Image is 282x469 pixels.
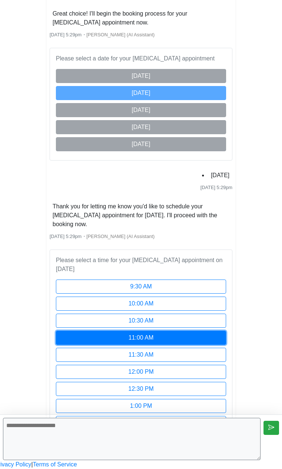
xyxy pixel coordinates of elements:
[200,185,232,190] span: [DATE] 5:29pm
[56,399,226,413] button: 1:00 PM
[56,382,226,396] button: 12:30 PM
[56,331,226,345] button: 11:00 AM
[56,280,226,294] button: 9:30 AM
[56,103,226,117] button: [DATE]
[56,297,226,311] button: 10:00 AM
[56,256,226,274] p: Please select a time for your [MEDICAL_DATA] appointment on [DATE]
[50,32,82,37] span: [DATE] 5:29pm
[56,86,226,100] button: [DATE]
[56,314,226,328] button: 10:30 AM
[87,32,155,37] span: [PERSON_NAME] (AI Assistant)
[50,32,155,37] small: ・
[87,234,155,239] span: [PERSON_NAME] (AI Assistant)
[50,234,155,239] small: ・
[56,365,226,379] button: 12:00 PM
[56,69,226,83] button: [DATE]
[50,201,232,230] li: Thank you for letting me know you'd like to schedule your [MEDICAL_DATA] appointment for [DATE]. ...
[56,120,226,134] button: [DATE]
[50,234,82,239] span: [DATE] 5:29pm
[50,8,232,29] li: Great choice! I'll begin the booking process for your [MEDICAL_DATA] appointment now.
[56,54,226,63] p: Please select a date for your [MEDICAL_DATA] appointment
[56,348,226,362] button: 11:30 AM
[56,137,226,151] button: [DATE]
[208,169,232,181] li: [DATE]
